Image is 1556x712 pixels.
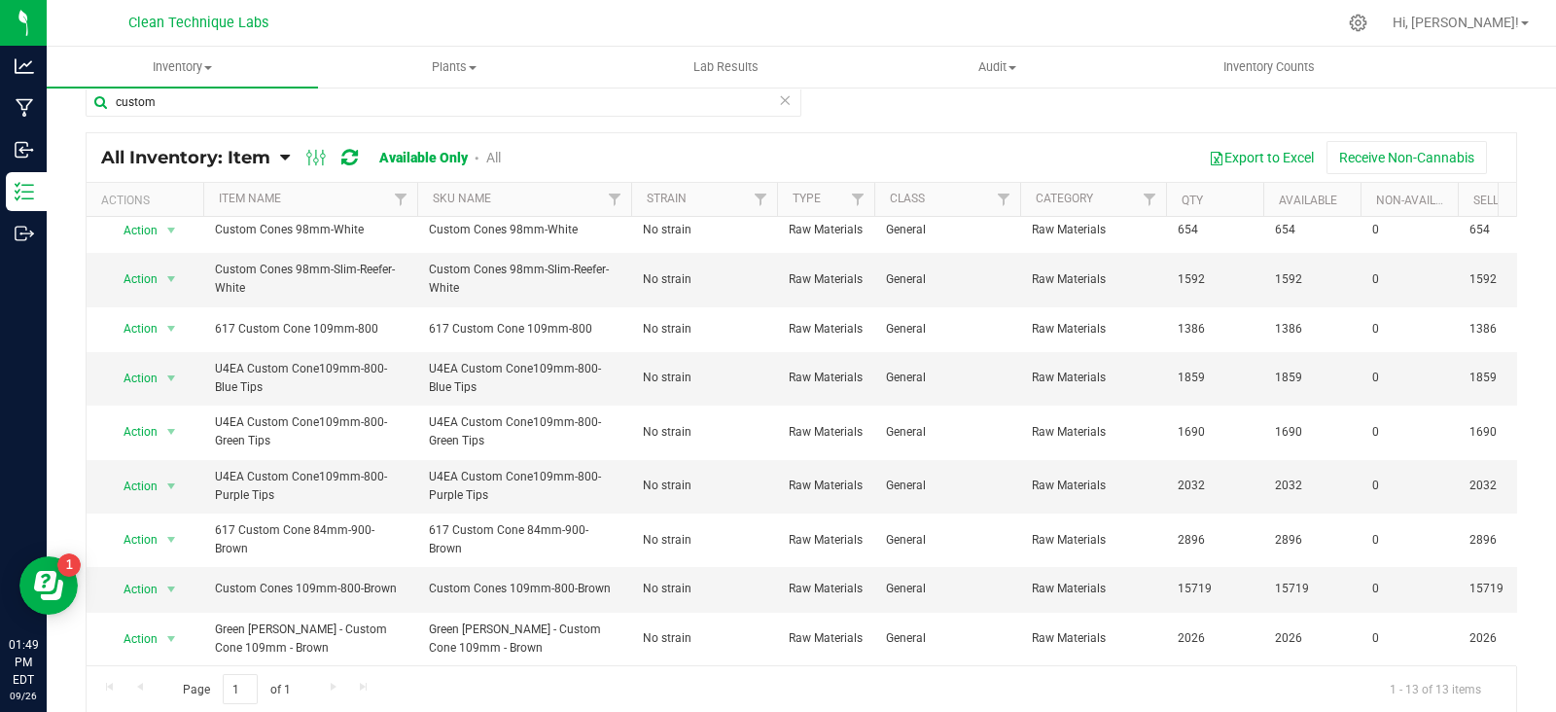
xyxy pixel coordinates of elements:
[1178,531,1252,550] span: 2896
[778,88,792,113] span: Clear
[1275,477,1349,495] span: 2032
[429,413,619,450] span: U4EA Custom Cone109mm-800-Green Tips
[886,320,1008,338] span: General
[1178,369,1252,387] span: 1859
[1393,15,1519,30] span: Hi, [PERSON_NAME]!
[1178,423,1252,442] span: 1690
[47,47,318,88] a: Inventory
[789,477,863,495] span: Raw Materials
[886,369,1008,387] span: General
[667,58,785,76] span: Lab Results
[1372,320,1446,338] span: 0
[1372,369,1446,387] span: 0
[1469,369,1543,387] span: 1859
[1372,629,1446,648] span: 0
[1275,423,1349,442] span: 1690
[1032,320,1154,338] span: Raw Materials
[1032,629,1154,648] span: Raw Materials
[159,625,184,653] span: select
[429,580,619,598] span: Custom Cones 109mm-800-Brown
[219,192,281,205] a: Item Name
[789,221,863,239] span: Raw Materials
[1469,477,1543,495] span: 2032
[1032,369,1154,387] span: Raw Materials
[1032,221,1154,239] span: Raw Materials
[643,270,765,289] span: No strain
[106,266,159,293] span: Action
[106,625,159,653] span: Action
[15,182,34,201] inline-svg: Inventory
[1372,423,1446,442] span: 0
[159,266,184,293] span: select
[1178,270,1252,289] span: 1592
[15,98,34,118] inline-svg: Manufacturing
[1275,531,1349,550] span: 2896
[886,531,1008,550] span: General
[159,315,184,342] span: select
[159,418,184,445] span: select
[1178,629,1252,648] span: 2026
[886,270,1008,289] span: General
[1469,531,1543,550] span: 2896
[47,58,318,76] span: Inventory
[1469,270,1543,289] span: 1592
[590,47,862,88] a: Lab Results
[1275,580,1349,598] span: 15719
[1178,221,1252,239] span: 654
[643,629,765,648] span: No strain
[379,150,468,165] a: Available Only
[745,183,777,216] a: Filter
[886,477,1008,495] span: General
[1032,423,1154,442] span: Raw Materials
[1178,477,1252,495] span: 2032
[842,183,874,216] a: Filter
[159,473,184,500] span: select
[863,58,1132,76] span: Audit
[1376,194,1463,207] a: Non-Available
[1178,320,1252,338] span: 1386
[101,147,270,168] span: All Inventory: Item
[1326,141,1487,174] button: Receive Non-Cannabis
[886,580,1008,598] span: General
[886,221,1008,239] span: General
[15,140,34,160] inline-svg: Inbound
[1469,629,1543,648] span: 2026
[429,621,619,658] span: Green [PERSON_NAME] - Custom Cone 109mm - Brown
[643,580,765,598] span: No strain
[215,221,406,239] span: Custom Cones 98mm-White
[215,468,406,505] span: U4EA Custom Cone109mm-800-Purple Tips
[1032,580,1154,598] span: Raw Materials
[862,47,1133,88] a: Audit
[19,556,78,615] iframe: Resource center
[106,365,159,392] span: Action
[159,217,184,244] span: select
[128,15,268,31] span: Clean Technique Labs
[215,261,406,298] span: Custom Cones 98mm-Slim-Reefer-White
[9,636,38,689] p: 01:49 PM EDT
[1275,369,1349,387] span: 1859
[789,320,863,338] span: Raw Materials
[647,192,687,205] a: Strain
[215,521,406,558] span: 617 Custom Cone 84mm-900-Brown
[159,526,184,553] span: select
[159,365,184,392] span: select
[106,315,159,342] span: Action
[1469,580,1543,598] span: 15719
[1133,47,1404,88] a: Inventory Counts
[215,621,406,658] span: Green [PERSON_NAME] - Custom Cone 109mm - Brown
[1469,423,1543,442] span: 1690
[223,674,258,704] input: 1
[1196,141,1326,174] button: Export to Excel
[429,521,619,558] span: 617 Custom Cone 84mm-900-Brown
[1374,674,1497,703] span: 1 - 13 of 13 items
[433,192,491,205] a: SKU Name
[57,553,81,577] iframe: Resource center unread badge
[106,418,159,445] span: Action
[106,576,159,603] span: Action
[789,423,863,442] span: Raw Materials
[1182,194,1203,207] a: Qty
[429,221,619,239] span: Custom Cones 98mm-White
[890,192,925,205] a: Class
[1032,477,1154,495] span: Raw Materials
